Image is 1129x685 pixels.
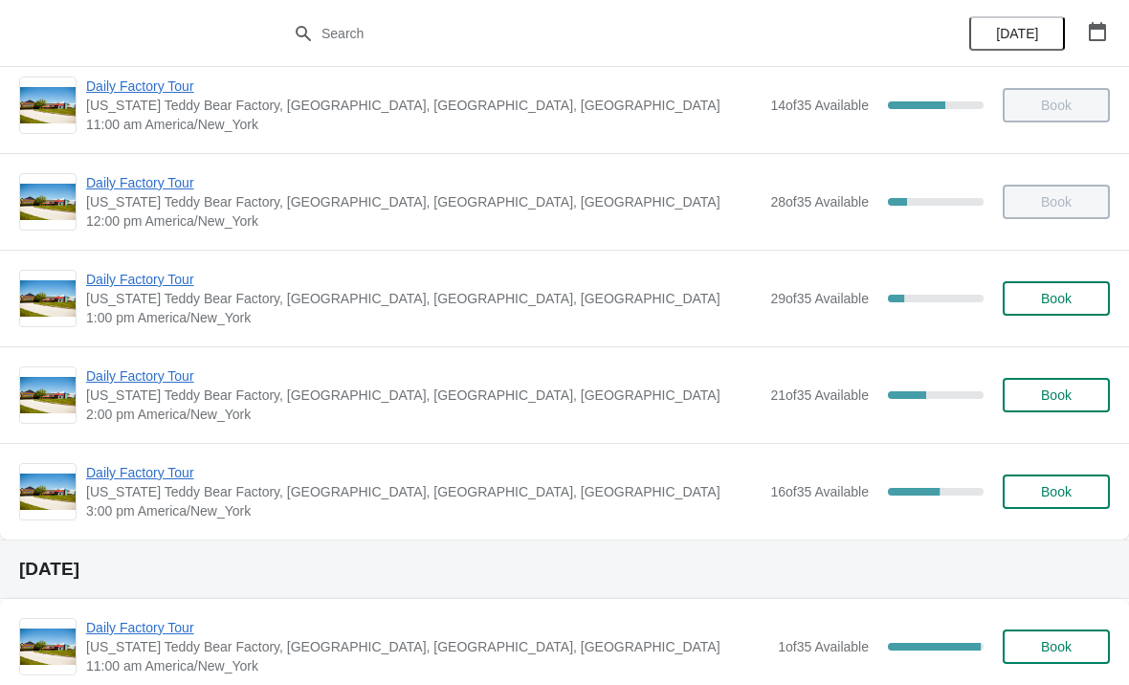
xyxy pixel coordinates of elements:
[770,194,869,210] span: 28 of 35 Available
[1003,630,1110,664] button: Book
[20,184,76,221] img: Daily Factory Tour | Vermont Teddy Bear Factory, Shelburne Road, Shelburne, VT, USA | 12:00 pm Am...
[86,211,761,231] span: 12:00 pm America/New_York
[770,387,869,403] span: 21 of 35 Available
[1003,281,1110,316] button: Book
[86,656,768,675] span: 11:00 am America/New_York
[86,482,761,501] span: [US_STATE] Teddy Bear Factory, [GEOGRAPHIC_DATA], [GEOGRAPHIC_DATA], [GEOGRAPHIC_DATA]
[20,87,76,124] img: Daily Factory Tour | Vermont Teddy Bear Factory, Shelburne Road, Shelburne, VT, USA | 11:00 am Am...
[1041,387,1072,403] span: Book
[969,16,1065,51] button: [DATE]
[770,98,869,113] span: 14 of 35 Available
[20,629,76,666] img: Daily Factory Tour | Vermont Teddy Bear Factory, Shelburne Road, Shelburne, VT, USA | 11:00 am Am...
[1003,378,1110,412] button: Book
[86,501,761,520] span: 3:00 pm America/New_York
[20,474,76,511] img: Daily Factory Tour | Vermont Teddy Bear Factory, Shelburne Road, Shelburne, VT, USA | 3:00 pm Ame...
[86,405,761,424] span: 2:00 pm America/New_York
[86,386,761,405] span: [US_STATE] Teddy Bear Factory, [GEOGRAPHIC_DATA], [GEOGRAPHIC_DATA], [GEOGRAPHIC_DATA]
[1041,291,1072,306] span: Book
[86,618,768,637] span: Daily Factory Tour
[86,173,761,192] span: Daily Factory Tour
[20,377,76,414] img: Daily Factory Tour | Vermont Teddy Bear Factory, Shelburne Road, Shelburne, VT, USA | 2:00 pm Ame...
[996,26,1038,41] span: [DATE]
[1041,639,1072,654] span: Book
[20,280,76,318] img: Daily Factory Tour | Vermont Teddy Bear Factory, Shelburne Road, Shelburne, VT, USA | 1:00 pm Ame...
[1003,475,1110,509] button: Book
[770,484,869,499] span: 16 of 35 Available
[86,270,761,289] span: Daily Factory Tour
[321,16,847,51] input: Search
[86,96,761,115] span: [US_STATE] Teddy Bear Factory, [GEOGRAPHIC_DATA], [GEOGRAPHIC_DATA], [GEOGRAPHIC_DATA]
[86,192,761,211] span: [US_STATE] Teddy Bear Factory, [GEOGRAPHIC_DATA], [GEOGRAPHIC_DATA], [GEOGRAPHIC_DATA]
[770,291,869,306] span: 29 of 35 Available
[86,289,761,308] span: [US_STATE] Teddy Bear Factory, [GEOGRAPHIC_DATA], [GEOGRAPHIC_DATA], [GEOGRAPHIC_DATA]
[19,560,1110,579] h2: [DATE]
[778,639,869,654] span: 1 of 35 Available
[1041,484,1072,499] span: Book
[86,637,768,656] span: [US_STATE] Teddy Bear Factory, [GEOGRAPHIC_DATA], [GEOGRAPHIC_DATA], [GEOGRAPHIC_DATA]
[86,366,761,386] span: Daily Factory Tour
[86,115,761,134] span: 11:00 am America/New_York
[86,463,761,482] span: Daily Factory Tour
[86,308,761,327] span: 1:00 pm America/New_York
[86,77,761,96] span: Daily Factory Tour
